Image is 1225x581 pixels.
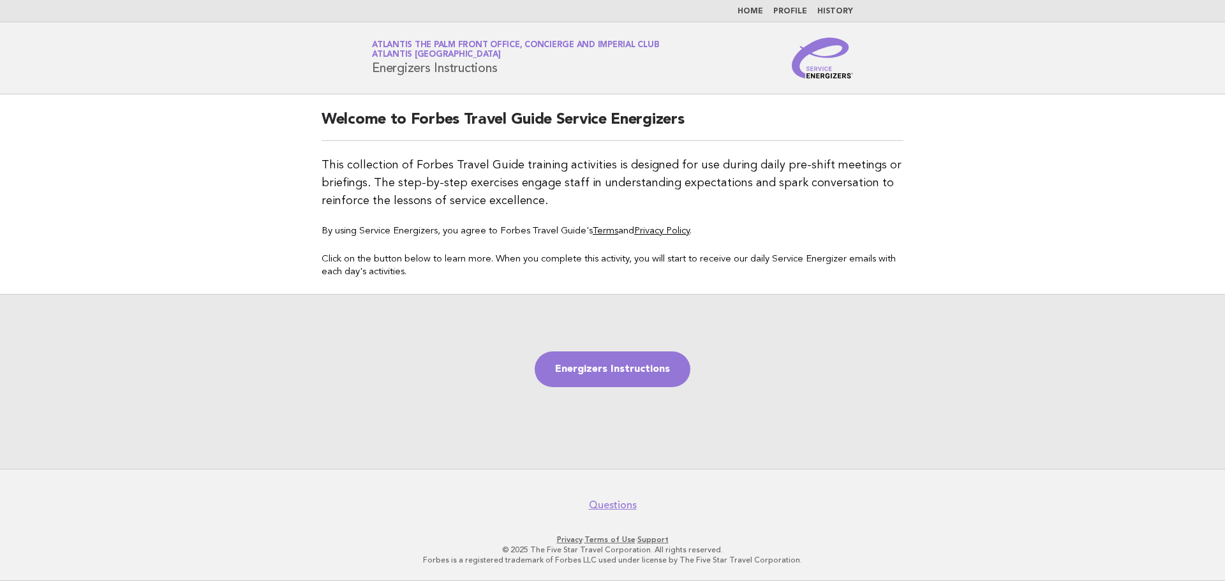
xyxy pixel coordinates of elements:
[637,535,669,544] a: Support
[222,534,1003,545] p: · ·
[222,545,1003,555] p: © 2025 The Five Star Travel Corporation. All rights reserved.
[322,253,903,279] p: Click on the button below to learn more. When you complete this activity, you will start to recei...
[322,225,903,238] p: By using Service Energizers, you agree to Forbes Travel Guide's and .
[372,41,659,59] a: Atlantis The Palm Front Office, Concierge and Imperial ClubAtlantis [GEOGRAPHIC_DATA]
[584,535,635,544] a: Terms of Use
[535,351,690,387] a: Energizers Instructions
[222,555,1003,565] p: Forbes is a registered trademark of Forbes LLC used under license by The Five Star Travel Corpora...
[589,499,637,511] a: Questions
[817,8,853,15] a: History
[792,38,853,78] img: Service Energizers
[557,535,583,544] a: Privacy
[372,51,501,59] span: Atlantis [GEOGRAPHIC_DATA]
[593,226,618,236] a: Terms
[634,226,690,236] a: Privacy Policy
[322,156,903,210] p: This collection of Forbes Travel Guide training activities is designed for use during daily pre-s...
[773,8,807,15] a: Profile
[738,8,763,15] a: Home
[322,110,903,141] h2: Welcome to Forbes Travel Guide Service Energizers
[372,41,659,75] h1: Energizers Instructions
